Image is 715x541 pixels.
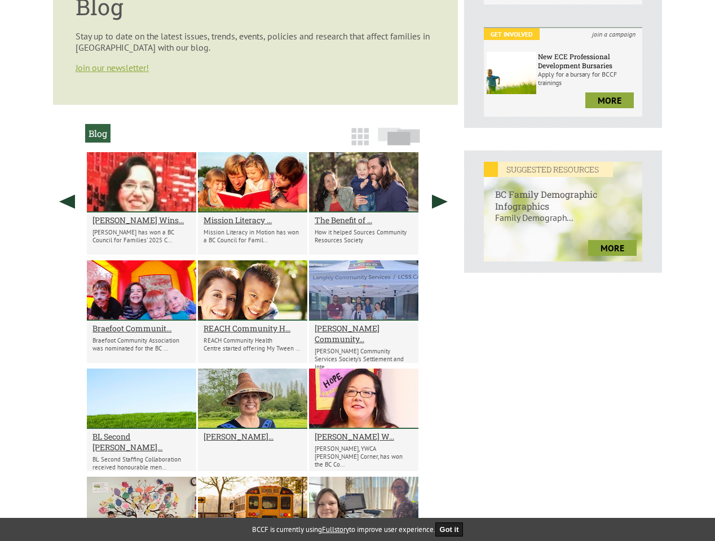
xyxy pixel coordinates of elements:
a: [PERSON_NAME]... [204,431,302,442]
a: Slide View [374,133,423,151]
li: The Benefit of Organization-Wide Indigenous Cultural Safety Training [309,152,418,255]
p: [PERSON_NAME] has won a BC Council for Families’ 2025 C... [92,228,191,244]
li: Reanna Erasmus Wins Family Service Award [198,369,307,471]
a: Braefoot Communit... [92,323,191,334]
li: REACH Community Health Centre Offering My Tween and Me [198,260,307,363]
h6: New ECE Professional Development Bursaries [538,52,639,70]
a: Join our newsletter! [76,62,149,73]
li: BL Second Staffing Collaboration Receives Honourable Award Mention [87,369,196,471]
li: Langley Community Services Society Nominated for Award [309,260,418,363]
img: slide-icon.png [378,127,420,145]
p: How it helped Sources Community Resources Society [315,228,413,244]
li: Braefoot Community Association Nominated for Family Service Award [87,260,196,363]
li: Wanda Pelletier Wins Family Service Award [309,369,418,471]
a: Grid View [348,133,372,151]
a: The Benefit of ... [315,215,413,225]
button: Got it [435,522,464,536]
a: Fullstory [322,525,349,534]
p: Mission Literacy in Motion has won a BC Council for Famil... [204,228,302,244]
p: REACH Community Health Centre started offering My Tween ... [204,336,302,352]
a: [PERSON_NAME] W... [315,431,413,442]
a: more [588,240,637,256]
i: join a campaign [585,28,642,40]
a: REACH Community H... [204,323,302,334]
p: Stay up to date on the latest issues, trends, events, policies and research that affect families ... [76,30,435,53]
li: Inas Lasheen Wins Family Service Award [87,152,196,255]
h2: Blog [85,124,111,143]
a: more [585,92,634,108]
p: Family Demograph... [484,212,642,234]
em: Get Involved [484,28,540,40]
img: grid-icon.png [351,128,369,145]
li: Mission Literacy in Motion Wins Family Service Award [198,152,307,255]
a: BL Second [PERSON_NAME]... [92,431,191,453]
p: BL Second Staffing Collaboration received honourable men... [92,455,191,471]
a: [PERSON_NAME] Community... [315,323,413,344]
h6: BC Family Demographic Infographics [484,177,642,212]
a: [PERSON_NAME] Wins... [92,215,191,225]
p: Apply for a bursary for BCCF trainings [538,70,639,87]
p: [PERSON_NAME] Community Services Society’s Settlement and Inte... [315,347,413,371]
a: Mission Literacy ... [204,215,302,225]
em: SUGGESTED RESOURCES [484,162,613,177]
p: Braefoot Community Association was nominated for the BC ... [92,336,191,352]
p: [PERSON_NAME], YWCA [PERSON_NAME] Corner, has won the BC Co... [315,445,413,468]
